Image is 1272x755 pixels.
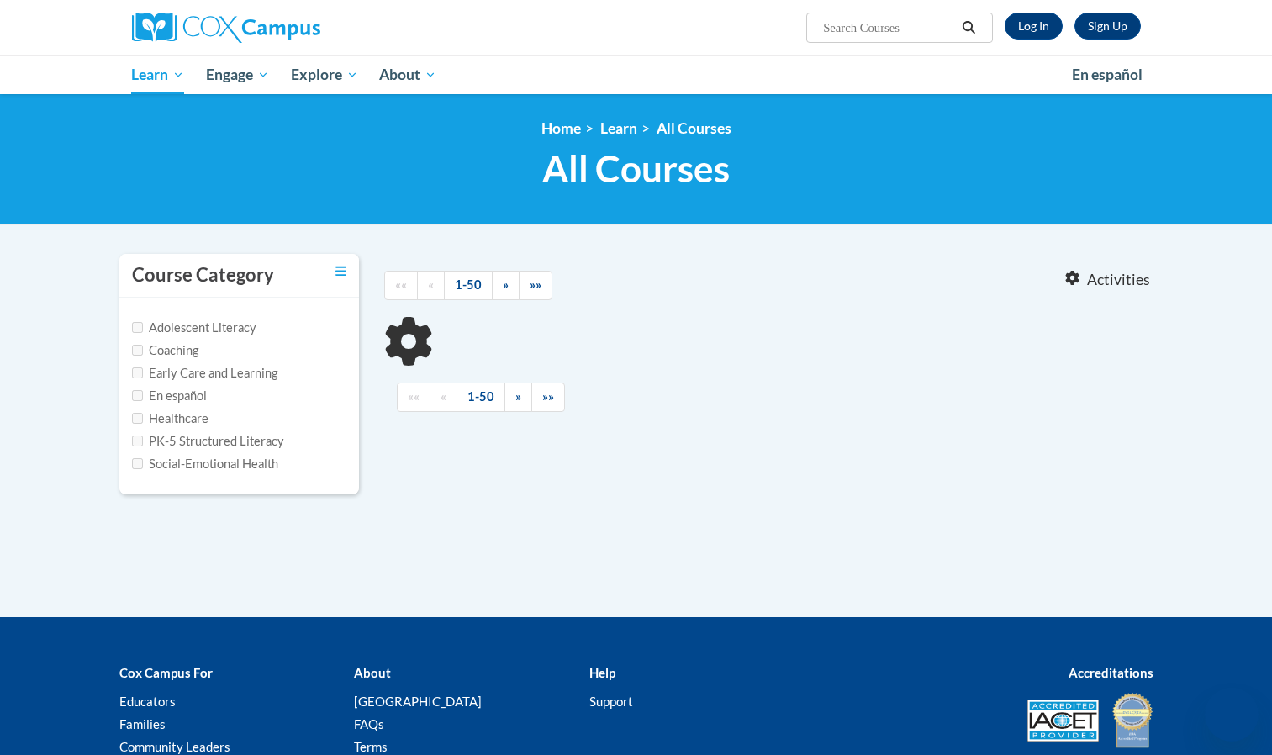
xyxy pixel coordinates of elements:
a: End [519,271,552,300]
a: Log In [1005,13,1063,40]
div: Main menu [107,55,1166,94]
a: Next [492,271,520,300]
a: Next [504,383,532,412]
a: All Courses [657,119,731,137]
a: FAQs [354,716,384,731]
b: Cox Campus For [119,665,213,680]
a: About [368,55,447,94]
span: « [441,389,446,404]
a: Register [1074,13,1141,40]
input: Checkbox for Options [132,390,143,401]
a: Explore [280,55,369,94]
label: Coaching [132,341,198,360]
span: »» [542,389,554,404]
a: En español [1061,57,1153,92]
input: Checkbox for Options [132,458,143,469]
b: Help [589,665,615,680]
label: Early Care and Learning [132,364,277,383]
span: » [515,389,521,404]
a: Previous [430,383,457,412]
span: All Courses [542,146,730,191]
img: IDA® Accredited [1111,691,1153,750]
iframe: Button to launch messaging window [1205,688,1259,742]
img: Accredited IACET® Provider [1027,700,1099,742]
label: Healthcare [132,409,208,428]
a: Learn [121,55,196,94]
a: End [531,383,565,412]
span: About [379,65,436,85]
a: Begining [397,383,430,412]
label: En español [132,387,207,405]
span: «« [408,389,420,404]
a: 1-50 [457,383,505,412]
input: Checkbox for Options [132,367,143,378]
span: «« [395,277,407,292]
a: 1-50 [444,271,493,300]
a: Terms [354,739,388,754]
span: En español [1072,66,1143,83]
a: Cox Campus [132,13,451,43]
input: Checkbox for Options [132,322,143,333]
a: Begining [384,271,418,300]
a: Families [119,716,166,731]
a: Engage [195,55,280,94]
a: Community Leaders [119,739,230,754]
span: » [503,277,509,292]
a: Learn [600,119,637,137]
h3: Course Category [132,262,274,288]
b: About [354,665,391,680]
span: Activities [1087,271,1150,289]
a: Home [541,119,581,137]
label: PK-5 Structured Literacy [132,432,284,451]
span: « [428,277,434,292]
b: Accreditations [1069,665,1153,680]
button: Search [956,18,981,38]
label: Social-Emotional Health [132,455,278,473]
a: Educators [119,694,176,709]
input: Search Courses [821,18,956,38]
span: Engage [206,65,269,85]
img: Cox Campus [132,13,320,43]
span: Explore [291,65,358,85]
a: [GEOGRAPHIC_DATA] [354,694,482,709]
span: »» [530,277,541,292]
a: Toggle collapse [335,262,346,281]
input: Checkbox for Options [132,345,143,356]
a: Previous [417,271,445,300]
label: Adolescent Literacy [132,319,256,337]
input: Checkbox for Options [132,436,143,446]
input: Checkbox for Options [132,413,143,424]
a: Support [589,694,633,709]
span: Learn [131,65,184,85]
